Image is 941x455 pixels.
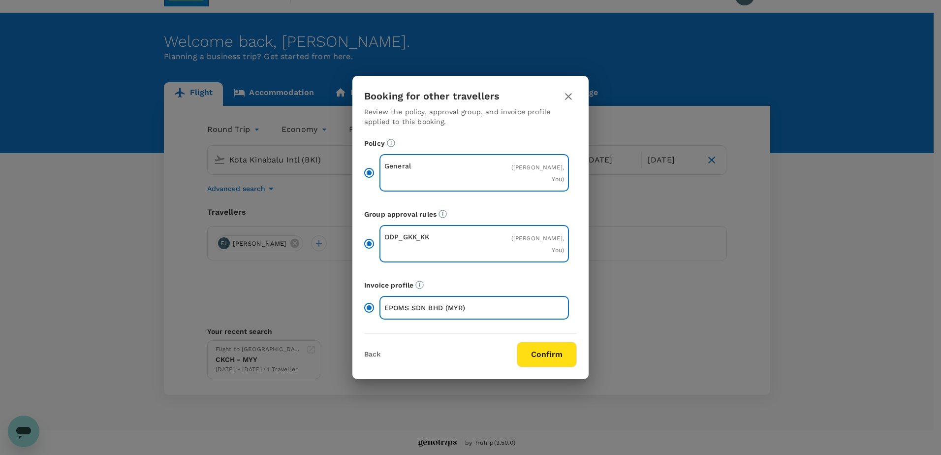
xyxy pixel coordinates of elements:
svg: Default approvers or custom approval rules (if available) are based on the user group. [439,210,447,218]
p: Policy [364,138,577,148]
p: General [384,161,474,171]
p: Review the policy, approval group, and invoice profile applied to this booking. [364,107,577,127]
span: ( [PERSON_NAME], You ) [511,235,564,254]
p: Group approval rules [364,209,577,219]
p: EPOMS SDN BHD (MYR) [384,303,474,313]
p: Invoice profile [364,280,577,290]
h3: Booking for other travellers [364,91,500,102]
button: Back [364,351,380,358]
svg: The payment currency and company information are based on the selected invoice profile. [415,281,424,289]
svg: Booking restrictions are based on the selected travel policy. [387,139,395,147]
span: ( [PERSON_NAME], You ) [511,164,564,183]
button: Confirm [517,342,577,367]
p: ODP_GKK_KK [384,232,474,242]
